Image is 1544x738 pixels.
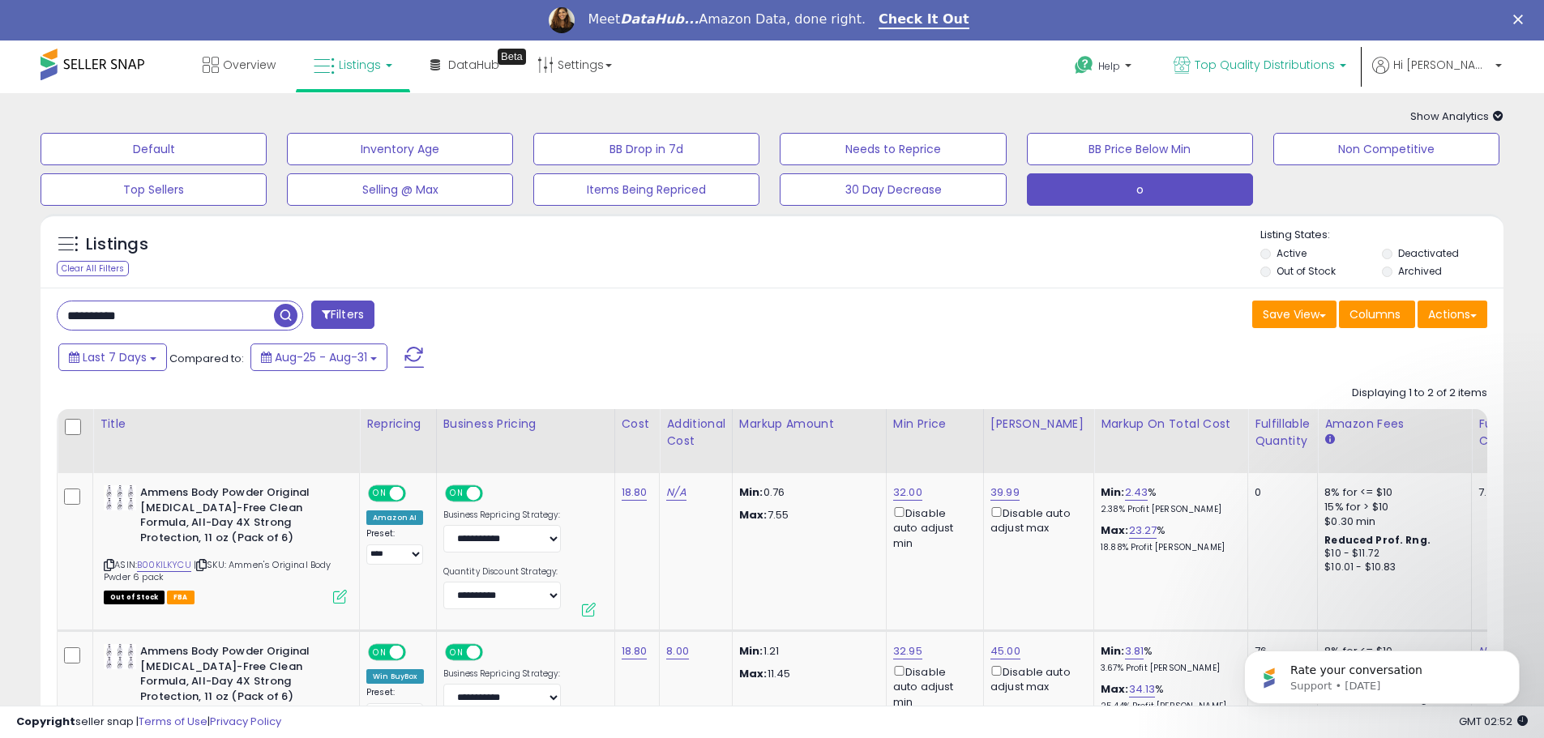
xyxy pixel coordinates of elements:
[1255,485,1305,500] div: 0
[1478,485,1535,500] div: 7.64
[1125,643,1144,659] a: 3.81
[1101,504,1235,515] p: 2.38% Profit [PERSON_NAME]
[339,57,381,73] span: Listings
[1324,561,1459,574] div: $10.01 - $10.83
[1101,663,1235,674] p: 3.67% Profit [PERSON_NAME]
[666,416,725,450] div: Additional Cost
[190,41,288,89] a: Overview
[1101,485,1235,515] div: %
[893,504,971,551] div: Disable auto adjust min
[1027,133,1253,165] button: BB Price Below Min
[1398,264,1442,278] label: Archived
[443,416,608,433] div: Business Pricing
[404,487,430,501] span: OFF
[104,558,331,582] span: | SKU: Ammen's Original Body Pwder 6 pack
[275,349,367,365] span: Aug-25 - Aug-31
[41,173,267,206] button: Top Sellers
[549,7,575,33] img: Profile image for Georgie
[223,57,276,73] span: Overview
[1277,246,1307,260] label: Active
[893,663,971,710] div: Disable auto adjust min
[780,173,1006,206] button: 30 Day Decrease
[990,643,1020,659] a: 45.00
[366,416,430,433] div: Repricing
[990,416,1087,433] div: [PERSON_NAME]
[498,49,526,65] div: Tooltip anchor
[41,133,267,165] button: Default
[739,508,874,523] p: 7.55
[443,668,561,680] label: Business Repricing Strategy:
[366,510,423,525] div: Amazon AI
[990,504,1081,535] div: Disable auto adjust max
[210,714,281,729] a: Privacy Policy
[167,591,195,604] span: FBA
[1101,523,1129,538] b: Max:
[893,643,922,659] a: 32.95
[739,507,768,523] strong: Max:
[137,558,191,572] a: B00KILKYCU
[140,485,337,549] b: Ammens Body Powder Original [MEDICAL_DATA]-Free Clean Formula, All-Day 4X Strong Protection, 11 o...
[1220,616,1544,730] iframe: Intercom notifications message
[1410,109,1503,124] span: Show Analytics
[302,41,404,89] a: Listings
[1478,416,1541,450] div: Fulfillment Cost
[1339,301,1415,328] button: Columns
[1125,484,1148,501] a: 2.43
[1129,681,1156,697] a: 34.13
[1101,644,1235,674] div: %
[893,484,922,501] a: 32.00
[622,416,653,433] div: Cost
[169,351,244,366] span: Compared to:
[447,487,467,501] span: ON
[1129,523,1157,539] a: 23.27
[1398,246,1459,260] label: Deactivated
[57,261,129,276] div: Clear All Filters
[1255,416,1311,450] div: Fulfillable Quantity
[666,643,689,659] a: 8.00
[404,646,430,659] span: OFF
[480,646,506,659] span: OFF
[1101,681,1129,697] b: Max:
[739,644,874,659] p: 1.21
[16,714,75,729] strong: Copyright
[990,484,1020,501] a: 39.99
[100,416,353,433] div: Title
[140,644,337,708] b: Ammens Body Powder Original [MEDICAL_DATA]-Free Clean Formula, All-Day 4X Strong Protection, 11 o...
[622,484,648,501] a: 18.80
[739,667,874,681] p: 11.45
[1161,41,1358,93] a: Top Quality Distributions
[739,666,768,681] strong: Max:
[879,11,969,29] a: Check It Out
[104,485,136,510] img: 41sBin9rHqL._SL40_.jpg
[739,416,879,433] div: Markup Amount
[370,487,390,501] span: ON
[366,669,424,684] div: Win BuyBox
[1418,301,1487,328] button: Actions
[86,233,148,256] h5: Listings
[370,646,390,659] span: ON
[418,41,511,89] a: DataHub
[1101,484,1125,500] b: Min:
[739,643,763,659] strong: Min:
[443,566,561,578] label: Quantity Discount Strategy:
[1062,43,1148,93] a: Help
[1324,514,1459,529] div: $0.30 min
[1324,485,1459,500] div: 8% for <= $10
[480,487,506,501] span: OFF
[366,687,424,723] div: Preset:
[990,663,1081,694] div: Disable auto adjust max
[1101,523,1235,553] div: %
[1101,701,1235,712] p: 25.44% Profit [PERSON_NAME]
[311,301,374,329] button: Filters
[1260,228,1503,243] p: Listing States:
[1324,433,1334,447] small: Amazon Fees.
[1513,15,1529,24] div: Close
[893,416,977,433] div: Min Price
[1101,682,1235,712] div: %
[1252,301,1337,328] button: Save View
[533,133,759,165] button: BB Drop in 7d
